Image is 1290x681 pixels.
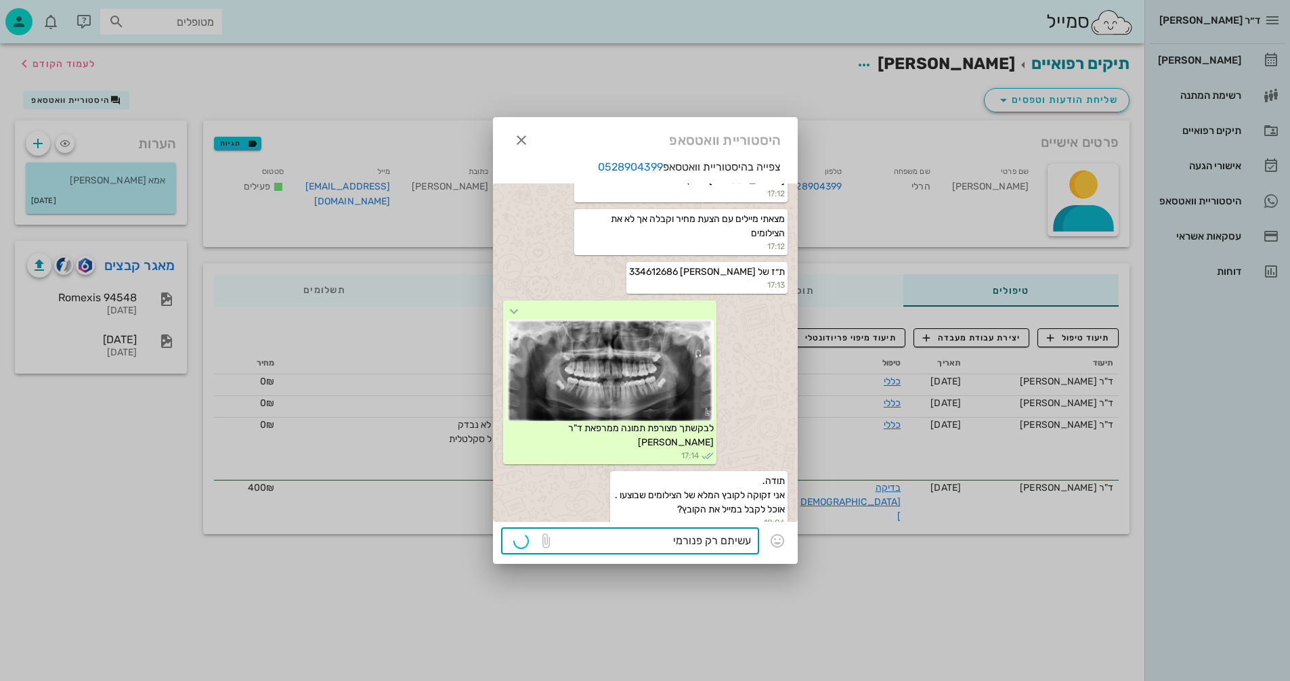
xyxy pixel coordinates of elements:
span: 17:14 [681,449,699,462]
span: ת״ז של [PERSON_NAME] 334612686 [629,266,785,278]
div: היסטוריית וואטסאפ [493,117,798,159]
span: לבקשתך מצורפת תמונה ממרפאת ד"ר [PERSON_NAME] [566,422,714,448]
span: מצאתי מיילים עם הצעת מחיר וקבלה אך לא את הצילומים [609,213,785,239]
small: 17:12 [577,188,785,200]
a: 0528904399 [598,160,663,173]
small: 17:13 [629,279,785,291]
span: תודה. אני זקוקה לקובץ המלא של הצילומים שבוצעו . אוכל לקבל במייל את הקובץ? [613,475,785,515]
small: 17:12 [577,240,785,252]
small: 18:06 [613,517,785,529]
p: צפייה בהיסטוריית וואטסאפ [493,159,798,175]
